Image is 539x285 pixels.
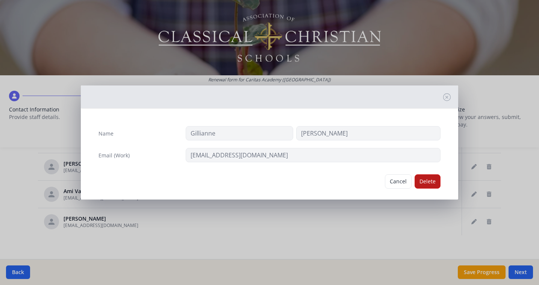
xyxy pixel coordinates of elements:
input: Last Name [296,126,441,140]
button: Cancel [385,174,412,189]
input: First Name [186,126,293,140]
button: Delete [415,174,441,189]
label: Name [98,130,114,137]
label: Email (Work) [98,152,130,159]
input: contact@site.com [186,148,440,162]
